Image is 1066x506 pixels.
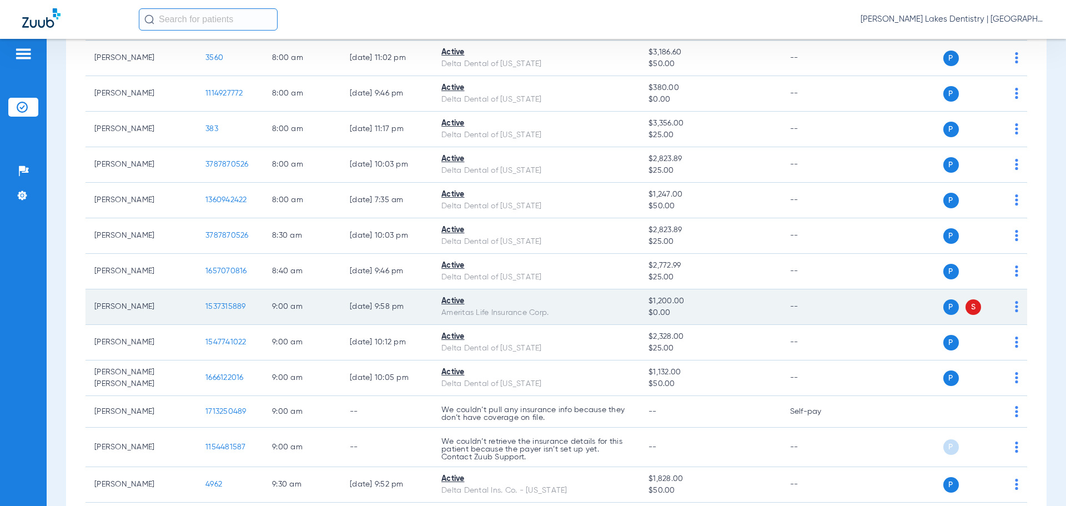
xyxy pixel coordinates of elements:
div: Delta Dental of [US_STATE] [441,378,631,390]
span: 1547741022 [205,338,247,346]
div: Active [441,224,631,236]
td: [PERSON_NAME] [86,41,197,76]
td: [DATE] 11:17 PM [341,112,433,147]
div: Delta Dental Ins. Co. - [US_STATE] [441,485,631,497]
span: $3,186.60 [648,47,772,58]
td: 9:00 AM [263,396,341,428]
td: 9:00 AM [263,428,341,467]
img: group-dot-blue.svg [1015,88,1018,99]
div: Ameritas Life Insurance Corp. [441,307,631,319]
span: $0.00 [648,94,772,106]
td: [DATE] 10:03 PM [341,218,433,254]
td: -- [341,396,433,428]
span: 1537315889 [205,303,246,310]
span: $25.00 [648,236,772,248]
td: 8:40 AM [263,254,341,289]
td: [DATE] 7:35 AM [341,183,433,218]
img: group-dot-blue.svg [1015,442,1018,453]
span: $1,200.00 [648,295,772,307]
td: -- [781,289,856,325]
td: [PERSON_NAME] [86,289,197,325]
div: Delta Dental of [US_STATE] [441,343,631,354]
span: $1,247.00 [648,189,772,201]
div: Active [441,118,631,129]
img: group-dot-blue.svg [1015,230,1018,241]
td: -- [781,112,856,147]
span: $3,356.00 [648,118,772,129]
span: $50.00 [648,485,772,497]
td: -- [781,325,856,360]
span: P [943,370,959,386]
td: [DATE] 10:12 PM [341,325,433,360]
span: P [943,122,959,137]
td: [DATE] 10:03 PM [341,147,433,183]
span: P [943,264,959,279]
span: P [943,86,959,102]
td: Self-pay [781,396,856,428]
td: -- [341,428,433,467]
p: We couldn’t retrieve the insurance details for this patient because the payer isn’t set up yet. C... [441,438,631,461]
span: P [943,228,959,244]
img: hamburger-icon [14,47,32,61]
td: [PERSON_NAME] [86,183,197,218]
span: 1154481587 [205,443,246,451]
img: group-dot-blue.svg [1015,159,1018,170]
td: -- [781,218,856,254]
td: 8:00 AM [263,76,341,112]
span: 1666122016 [205,374,244,382]
span: 383 [205,125,218,133]
img: group-dot-blue.svg [1015,337,1018,348]
td: [PERSON_NAME] [86,396,197,428]
span: $50.00 [648,378,772,390]
div: Delta Dental of [US_STATE] [441,272,631,283]
td: [PERSON_NAME] [86,325,197,360]
td: [PERSON_NAME] [86,428,197,467]
td: [DATE] 9:46 PM [341,76,433,112]
span: 3560 [205,54,223,62]
td: [PERSON_NAME] [86,147,197,183]
iframe: Chat Widget [1010,453,1066,506]
span: $2,328.00 [648,331,772,343]
div: Delta Dental of [US_STATE] [441,58,631,70]
td: -- [781,428,856,467]
div: Delta Dental of [US_STATE] [441,94,631,106]
span: 1360942422 [205,196,247,204]
td: [DATE] 9:46 PM [341,254,433,289]
span: $2,823.89 [648,153,772,165]
img: Zuub Logo [22,8,61,28]
td: [PERSON_NAME] [86,254,197,289]
td: 8:00 AM [263,147,341,183]
td: -- [781,76,856,112]
td: [PERSON_NAME] [86,76,197,112]
span: S [966,299,981,315]
span: 1114927772 [205,89,243,97]
div: Active [441,367,631,378]
input: Search for patients [139,8,278,31]
span: $380.00 [648,82,772,94]
div: Active [441,47,631,58]
td: -- [781,147,856,183]
td: [PERSON_NAME] [86,218,197,254]
span: 1713250489 [205,408,247,415]
span: P [943,299,959,315]
span: $25.00 [648,272,772,283]
span: P [943,193,959,208]
td: 8:30 AM [263,218,341,254]
img: group-dot-blue.svg [1015,194,1018,206]
td: 9:00 AM [263,325,341,360]
td: -- [781,467,856,503]
div: Delta Dental of [US_STATE] [441,165,631,177]
td: [PERSON_NAME] [86,467,197,503]
span: P [943,157,959,173]
span: $2,772.99 [648,260,772,272]
span: 1657070816 [205,267,247,275]
img: group-dot-blue.svg [1015,301,1018,312]
span: $25.00 [648,129,772,141]
span: P [943,439,959,455]
span: $0.00 [648,307,772,319]
span: $25.00 [648,343,772,354]
td: 8:00 AM [263,41,341,76]
td: [DATE] 10:05 PM [341,360,433,396]
span: [PERSON_NAME] Lakes Dentistry | [GEOGRAPHIC_DATA] [861,14,1044,25]
td: [PERSON_NAME] [86,112,197,147]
